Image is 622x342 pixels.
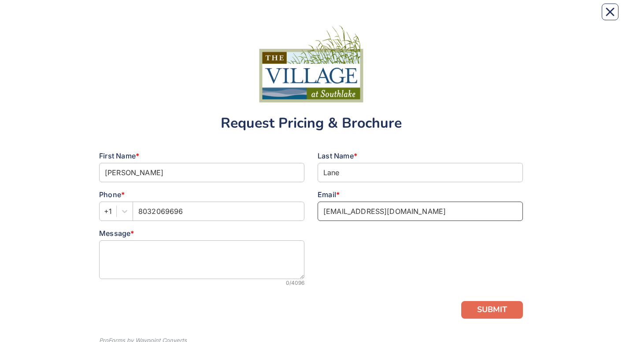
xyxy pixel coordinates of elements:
[99,190,121,199] span: Phone
[318,190,336,199] span: Email
[602,4,618,20] button: Close
[99,116,523,130] div: Request Pricing & Brochure
[99,229,130,238] span: Message
[99,151,136,160] span: First Name
[256,23,366,106] img: a3cbf973-d935-4f8a-90ec-68ff95a3bf2b.webp
[318,151,354,160] span: Last Name
[461,301,523,319] button: SUBMIT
